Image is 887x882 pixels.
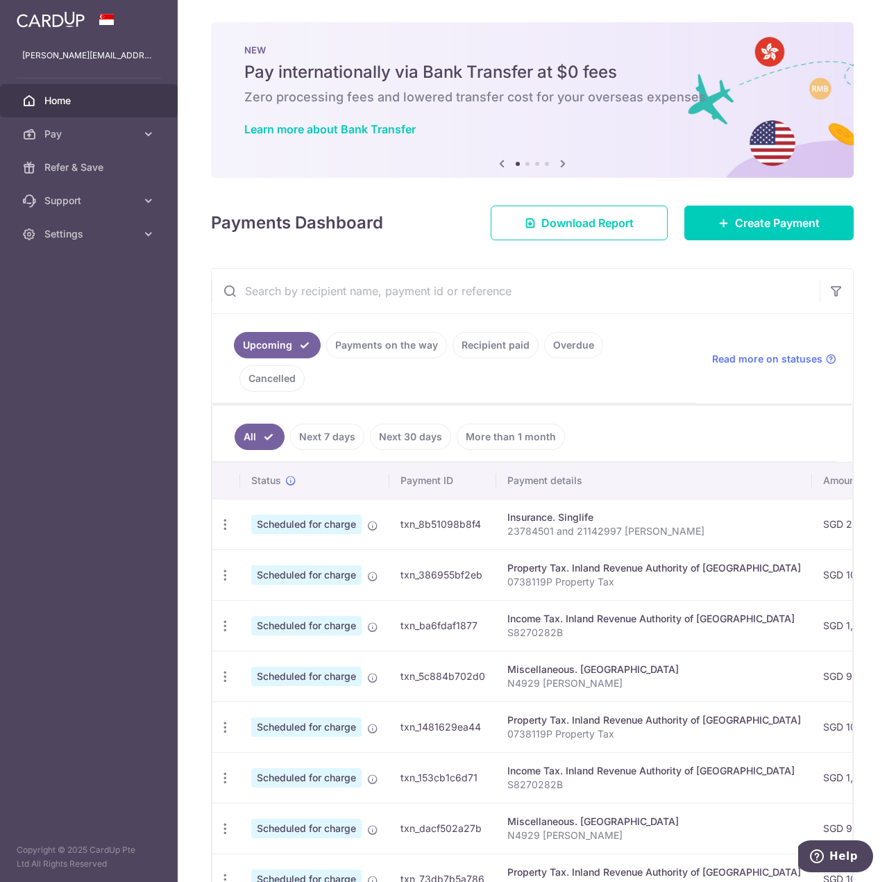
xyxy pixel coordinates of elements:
span: Scheduled for charge [251,616,362,635]
div: Property Tax. Inland Revenue Authority of [GEOGRAPHIC_DATA] [507,561,801,575]
div: Insurance. Singlife [507,510,801,524]
th: Payment ID [389,463,496,499]
td: txn_386955bf2eb [389,549,496,600]
a: Payments on the way [326,332,447,358]
p: [PERSON_NAME][EMAIL_ADDRESS][DOMAIN_NAME] [22,49,155,63]
h6: Zero processing fees and lowered transfer cost for your overseas expenses [244,89,820,106]
span: Support [44,194,136,208]
p: 0738119P Property Tax [507,575,801,589]
span: Read more on statuses [712,352,822,366]
iframe: Opens a widget where you can find more information [798,840,873,875]
span: Create Payment [735,215,820,231]
p: S8270282B [507,626,801,640]
img: CardUp [17,11,85,28]
a: Overdue [544,332,603,358]
h4: Payments Dashboard [211,210,383,235]
span: Download Report [541,215,634,231]
img: Bank transfer banner [211,22,854,178]
div: Miscellaneous. [GEOGRAPHIC_DATA] [507,815,801,829]
span: Refer & Save [44,160,136,174]
td: txn_8b51098b8f4 [389,499,496,549]
p: N4929 [PERSON_NAME] [507,829,801,842]
div: Property Tax. Inland Revenue Authority of [GEOGRAPHIC_DATA] [507,865,801,879]
a: Next 30 days [370,424,451,450]
p: S8270282B [507,778,801,792]
a: Create Payment [684,206,854,240]
div: Income Tax. Inland Revenue Authority of [GEOGRAPHIC_DATA] [507,764,801,778]
a: All [235,424,285,450]
h5: Pay internationally via Bank Transfer at $0 fees [244,61,820,83]
div: Miscellaneous. [GEOGRAPHIC_DATA] [507,663,801,676]
td: txn_5c884b702d0 [389,651,496,701]
span: Home [44,94,136,108]
p: 0738119P Property Tax [507,727,801,741]
a: Cancelled [239,365,305,392]
span: Pay [44,127,136,141]
a: Upcoming [234,332,321,358]
span: Scheduled for charge [251,515,362,534]
span: Scheduled for charge [251,717,362,737]
td: txn_ba6fdaf1877 [389,600,496,651]
span: Settings [44,227,136,241]
a: Learn more about Bank Transfer [244,122,416,136]
span: Scheduled for charge [251,819,362,838]
div: Income Tax. Inland Revenue Authority of [GEOGRAPHIC_DATA] [507,612,801,626]
span: Scheduled for charge [251,565,362,585]
span: Status [251,474,281,488]
a: Read more on statuses [712,352,836,366]
a: More than 1 month [457,424,565,450]
span: Scheduled for charge [251,768,362,788]
a: Download Report [491,206,668,240]
td: txn_153cb1c6d71 [389,752,496,803]
td: txn_dacf502a27b [389,803,496,854]
span: Amount [823,474,859,488]
a: Recipient paid [453,332,539,358]
input: Search by recipient name, payment id or reference [212,269,820,313]
span: Scheduled for charge [251,667,362,686]
p: N4929 [PERSON_NAME] [507,676,801,690]
th: Payment details [496,463,812,499]
a: Next 7 days [290,424,364,450]
div: Property Tax. Inland Revenue Authority of [GEOGRAPHIC_DATA] [507,713,801,727]
p: NEW [244,44,820,56]
td: txn_1481629ea44 [389,701,496,752]
p: 23784501 and 21142997 [PERSON_NAME] [507,524,801,538]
